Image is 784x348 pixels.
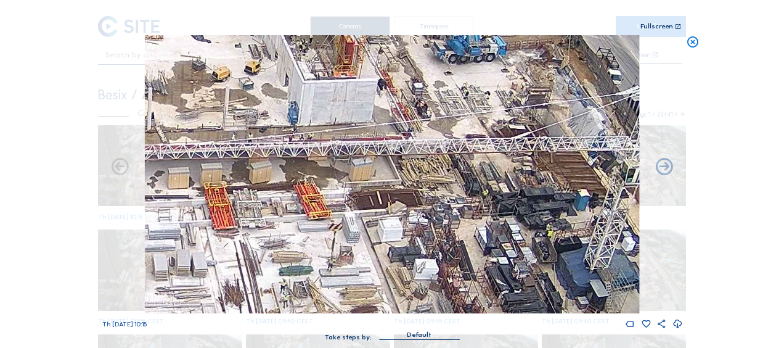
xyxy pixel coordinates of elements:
[654,157,674,178] i: Back
[145,35,639,313] img: Image
[110,157,130,178] i: Forward
[407,329,431,341] div: Default
[640,23,673,30] div: Fullscreen
[102,320,147,328] span: Th [DATE] 10:15
[325,334,372,341] div: Take steps by:
[379,329,459,339] div: Default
